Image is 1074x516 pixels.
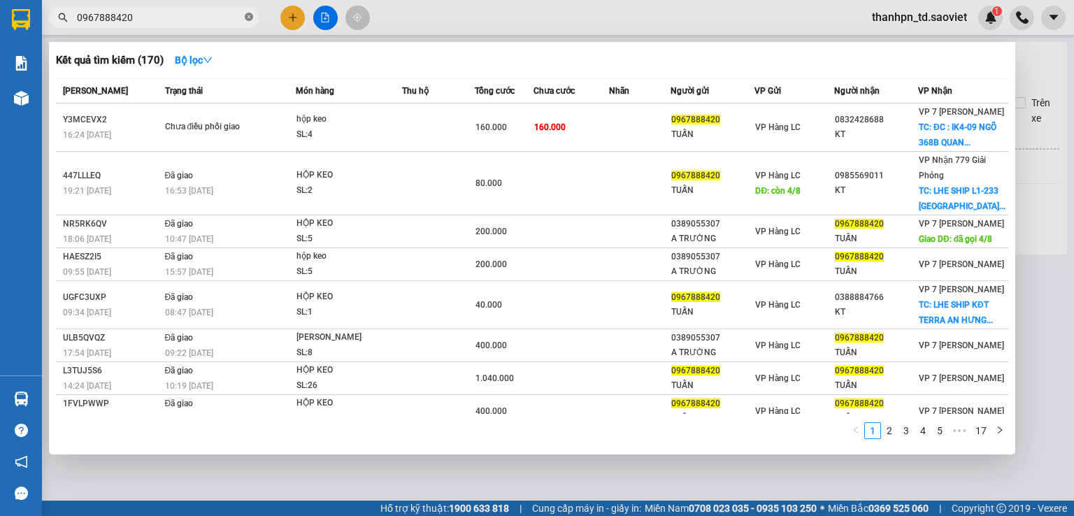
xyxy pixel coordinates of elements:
[165,120,270,135] div: Chưa điều phối giao
[671,231,754,246] div: A TRƯỜNG
[847,422,864,439] li: Previous Page
[671,171,720,180] span: 0967888420
[165,308,213,317] span: 08:47 [DATE]
[835,113,917,127] div: 0832428688
[852,426,860,434] span: left
[755,171,801,180] span: VP Hàng LC
[475,373,514,383] span: 1.040.000
[296,378,401,394] div: SL: 26
[165,267,213,277] span: 15:57 [DATE]
[63,348,111,358] span: 17:54 [DATE]
[919,285,1004,294] span: VP 7 [PERSON_NAME]
[475,406,507,416] span: 400.000
[919,107,1004,117] span: VP 7 [PERSON_NAME]
[609,86,629,96] span: Nhãn
[165,333,194,343] span: Đã giao
[919,373,1004,383] span: VP 7 [PERSON_NAME]
[931,422,948,439] li: 5
[165,366,194,375] span: Đã giao
[671,86,709,96] span: Người gửi
[971,423,991,438] a: 17
[881,422,898,439] li: 2
[245,11,253,24] span: close-circle
[834,86,880,96] span: Người nhận
[882,423,897,438] a: 2
[835,378,917,393] div: TUẤN
[671,399,720,408] span: 0967888420
[245,13,253,21] span: close-circle
[165,252,194,261] span: Đã giao
[835,183,917,198] div: KT
[63,169,161,183] div: 447LLLEQ
[296,396,401,411] div: HỘP KEO
[671,292,720,302] span: 0967888420
[835,399,884,408] span: 0967888420
[755,122,801,132] span: VP Hàng LC
[63,290,161,305] div: UGFC3UXP
[915,423,931,438] a: 4
[165,348,213,358] span: 09:22 [DATE]
[919,155,986,180] span: VP Nhận 779 Giải Phóng
[475,122,507,132] span: 160.000
[671,264,754,279] div: A TRƯỜNG
[63,308,111,317] span: 09:34 [DATE]
[755,259,801,269] span: VP Hàng LC
[296,86,334,96] span: Món hàng
[58,13,68,22] span: search
[671,345,754,360] div: A TRƯỜNG
[165,186,213,196] span: 16:53 [DATE]
[671,115,720,124] span: 0967888420
[755,186,801,196] span: DĐ: còn 4/8
[948,422,971,439] span: •••
[835,252,884,261] span: 0967888420
[77,10,242,25] input: Tìm tên, số ĐT hoặc mã đơn
[864,422,881,439] li: 1
[56,53,164,68] h3: Kết quả tìm kiếm ( 170 )
[671,217,754,231] div: 0389055307
[919,300,993,325] span: TC: LHE SHIP KĐT TERRA AN HƯNG...
[835,219,884,229] span: 0967888420
[296,411,401,427] div: SL: 10
[15,487,28,500] span: message
[671,411,754,426] div: TUẤN
[996,426,1004,434] span: right
[475,300,502,310] span: 40.000
[296,112,401,127] div: hộp keo
[165,171,194,180] span: Đã giao
[63,364,161,378] div: L3TUJ5S6
[671,331,754,345] div: 0389055307
[165,399,194,408] span: Đã giao
[12,9,30,30] img: logo-vxr
[165,86,203,96] span: Trạng thái
[296,249,401,264] div: hộp keo
[63,267,111,277] span: 09:55 [DATE]
[835,231,917,246] div: TUẤN
[63,414,111,424] span: 14:58 [DATE]
[475,178,502,188] span: 80.000
[919,259,1004,269] span: VP 7 [PERSON_NAME]
[671,305,754,320] div: TUẤN
[296,168,401,183] div: HỘP KEO
[671,378,754,393] div: TUẤN
[63,234,111,244] span: 18:06 [DATE]
[835,169,917,183] div: 0985569011
[991,422,1008,439] li: Next Page
[865,423,880,438] a: 1
[296,216,401,231] div: HỘP KEO
[755,341,801,350] span: VP Hàng LC
[475,227,507,236] span: 200.000
[754,86,781,96] span: VP Gửi
[948,422,971,439] li: Next 5 Pages
[15,455,28,468] span: notification
[755,406,801,416] span: VP Hàng LC
[296,127,401,143] div: SL: 4
[63,130,111,140] span: 16:24 [DATE]
[919,406,1004,416] span: VP 7 [PERSON_NAME]
[835,305,917,320] div: KT
[534,122,566,132] span: 160.000
[755,300,801,310] span: VP Hàng LC
[63,217,161,231] div: NR5RK6QV
[671,366,720,375] span: 0967888420
[835,366,884,375] span: 0967888420
[755,227,801,236] span: VP Hàng LC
